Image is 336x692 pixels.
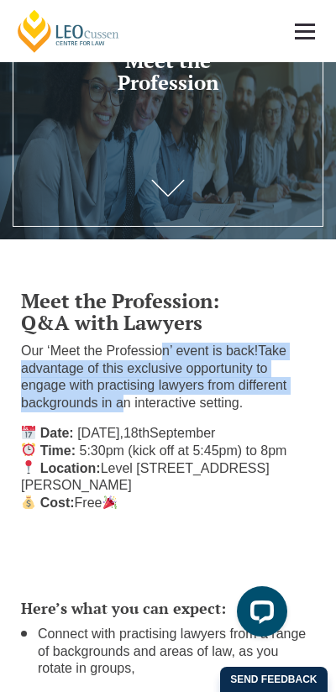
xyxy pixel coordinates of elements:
h1: Meet the Profession [84,50,252,94]
img: 🎉 [103,495,117,509]
strong: Date: [40,426,74,440]
strong: Cost: [40,495,75,510]
span: Connect with practising lawyers from a range of backgrounds and areas of law, as you rotate in gr... [38,626,306,676]
span: Our ‘Meet the Profession’ event is back! [21,343,258,358]
img: 💰 [22,495,35,509]
span: 18 [123,426,139,440]
b: Meet the Profession: [21,287,219,314]
a: [PERSON_NAME] Centre for Law [15,8,122,54]
strong: Location: [40,461,101,475]
span: [DATE], [77,426,123,440]
strong: Time: [40,443,76,458]
b: Q&A with Lawyers [21,309,202,336]
span: September [150,426,215,440]
span: th [139,426,150,440]
img: 📍 [22,460,35,474]
p: Level [STREET_ADDRESS][PERSON_NAME] Free [21,425,315,512]
iframe: LiveChat chat widget [223,579,294,650]
img: 📅 [22,426,35,439]
img: ⏰ [22,443,35,456]
span: 5:30pm (kick off at 5:45pm) to 8pm [80,443,287,458]
span: Here’s what you can expect: [21,598,226,618]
